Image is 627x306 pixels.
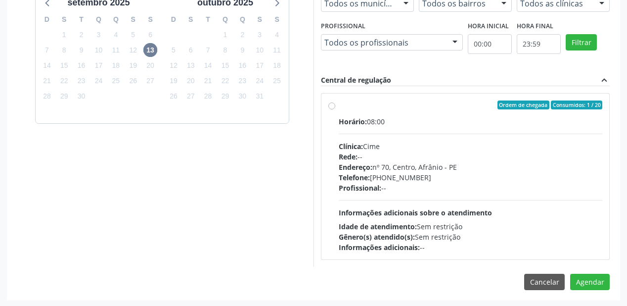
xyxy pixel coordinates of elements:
[201,74,215,88] span: terça-feira, 21 de outubro de 2025
[75,43,89,57] span: terça-feira, 9 de setembro de 2025
[143,28,157,42] span: sábado, 6 de setembro de 2025
[269,12,286,27] div: S
[218,74,232,88] span: quarta-feira, 22 de outubro de 2025
[165,12,182,27] div: D
[253,90,267,103] span: sexta-feira, 31 de outubro de 2025
[339,183,602,193] div: --
[91,59,105,73] span: quarta-feira, 17 de setembro de 2025
[40,90,54,103] span: domingo, 28 de setembro de 2025
[339,162,372,172] span: Endereço:
[339,152,602,162] div: --
[55,12,73,27] div: S
[339,142,363,151] span: Clínica:
[57,43,71,57] span: segunda-feira, 8 de setembro de 2025
[184,74,198,88] span: segunda-feira, 20 de outubro de 2025
[517,34,561,54] input: Selecione o horário
[339,152,358,161] span: Rede:
[167,90,180,103] span: domingo, 26 de outubro de 2025
[199,12,217,27] div: T
[599,75,610,86] i: expand_less
[270,74,284,88] span: sábado, 25 de outubro de 2025
[75,74,89,88] span: terça-feira, 23 de setembro de 2025
[270,59,284,73] span: sábado, 18 de outubro de 2025
[218,59,232,73] span: quarta-feira, 15 de outubro de 2025
[339,232,602,242] div: Sem restrição
[217,12,234,27] div: Q
[167,43,180,57] span: domingo, 5 de outubro de 2025
[339,172,602,183] div: [PHONE_NUMBER]
[253,43,267,57] span: sexta-feira, 10 de outubro de 2025
[40,43,54,57] span: domingo, 7 de setembro de 2025
[40,59,54,73] span: domingo, 14 de setembro de 2025
[551,101,602,109] span: Consumidos: 1 / 20
[218,43,232,57] span: quarta-feira, 8 de outubro de 2025
[524,274,565,291] button: Cancelar
[468,19,509,34] label: Hora inicial
[321,75,391,86] div: Central de regulação
[91,43,105,57] span: quarta-feira, 10 de setembro de 2025
[324,38,443,48] span: Todos os profissionais
[517,19,553,34] label: Hora final
[339,232,415,242] span: Gênero(s) atendido(s):
[57,28,71,42] span: segunda-feira, 1 de setembro de 2025
[270,43,284,57] span: sábado, 11 de outubro de 2025
[218,28,232,42] span: quarta-feira, 1 de outubro de 2025
[339,141,602,152] div: Cime
[570,274,610,291] button: Agendar
[57,74,71,88] span: segunda-feira, 22 de setembro de 2025
[143,74,157,88] span: sábado, 27 de setembro de 2025
[201,43,215,57] span: terça-feira, 7 de outubro de 2025
[339,222,417,231] span: Idade de atendimento:
[235,43,249,57] span: quinta-feira, 9 de outubro de 2025
[126,28,140,42] span: sexta-feira, 5 de setembro de 2025
[270,28,284,42] span: sábado, 4 de outubro de 2025
[109,28,123,42] span: quinta-feira, 4 de setembro de 2025
[339,242,602,253] div: --
[39,12,56,27] div: D
[235,90,249,103] span: quinta-feira, 30 de outubro de 2025
[126,43,140,57] span: sexta-feira, 12 de setembro de 2025
[167,74,180,88] span: domingo, 19 de outubro de 2025
[235,74,249,88] span: quinta-feira, 23 de outubro de 2025
[339,243,420,252] span: Informações adicionais:
[75,90,89,103] span: terça-feira, 30 de setembro de 2025
[201,90,215,103] span: terça-feira, 28 de outubro de 2025
[253,74,267,88] span: sexta-feira, 24 de outubro de 2025
[143,43,157,57] span: sábado, 13 de setembro de 2025
[339,162,602,172] div: nº 70, Centro, Afrânio - PE
[109,59,123,73] span: quinta-feira, 18 de setembro de 2025
[73,12,90,27] div: T
[339,173,370,182] span: Telefone:
[107,12,125,27] div: Q
[339,183,381,193] span: Profissional:
[566,34,597,51] button: Filtrar
[251,12,269,27] div: S
[57,90,71,103] span: segunda-feira, 29 de setembro de 2025
[235,59,249,73] span: quinta-feira, 16 de outubro de 2025
[167,59,180,73] span: domingo, 12 de outubro de 2025
[182,12,199,27] div: S
[184,43,198,57] span: segunda-feira, 6 de outubro de 2025
[253,59,267,73] span: sexta-feira, 17 de outubro de 2025
[339,117,367,126] span: Horário:
[321,19,365,34] label: Profissional
[126,59,140,73] span: sexta-feira, 19 de setembro de 2025
[109,74,123,88] span: quinta-feira, 25 de setembro de 2025
[339,221,602,232] div: Sem restrição
[40,74,54,88] span: domingo, 21 de setembro de 2025
[234,12,251,27] div: Q
[339,116,602,127] div: 08:00
[57,59,71,73] span: segunda-feira, 15 de setembro de 2025
[90,12,107,27] div: Q
[143,59,157,73] span: sábado, 20 de setembro de 2025
[91,28,105,42] span: quarta-feira, 3 de setembro de 2025
[201,59,215,73] span: terça-feira, 14 de outubro de 2025
[235,28,249,42] span: quinta-feira, 2 de outubro de 2025
[142,12,159,27] div: S
[253,28,267,42] span: sexta-feira, 3 de outubro de 2025
[184,59,198,73] span: segunda-feira, 13 de outubro de 2025
[339,208,492,217] span: Informações adicionais sobre o atendimento
[109,43,123,57] span: quinta-feira, 11 de setembro de 2025
[75,28,89,42] span: terça-feira, 2 de setembro de 2025
[125,12,142,27] div: S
